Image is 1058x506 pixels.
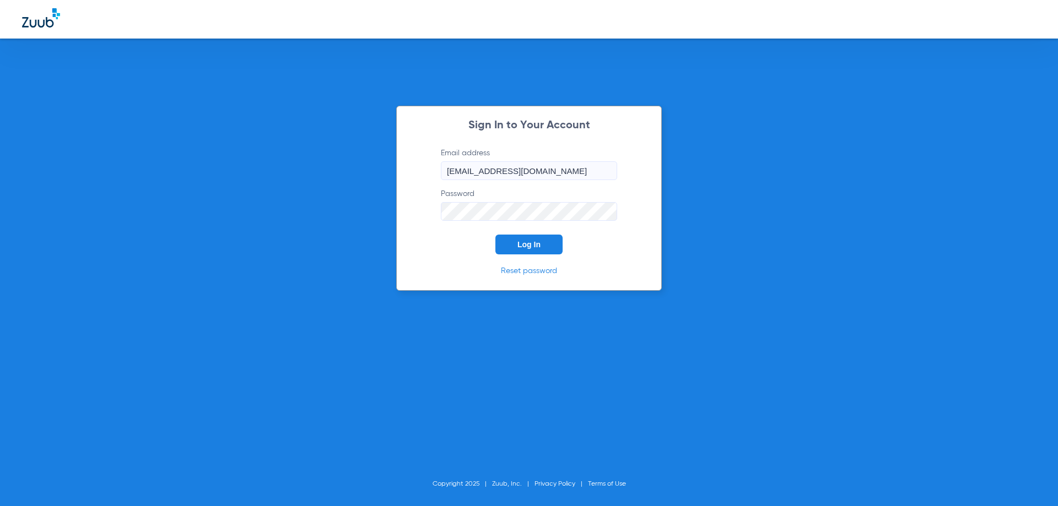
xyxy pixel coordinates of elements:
[433,478,492,489] li: Copyright 2025
[535,481,575,487] a: Privacy Policy
[441,188,617,221] label: Password
[517,240,541,249] span: Log In
[441,161,617,180] input: Email address
[441,148,617,180] label: Email address
[495,235,563,254] button: Log In
[441,202,617,221] input: Password
[1003,453,1058,506] iframe: Chat Widget
[22,8,60,28] img: Zuub Logo
[501,267,557,275] a: Reset password
[492,478,535,489] li: Zuub, Inc.
[588,481,626,487] a: Terms of Use
[424,120,634,131] h2: Sign In to Your Account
